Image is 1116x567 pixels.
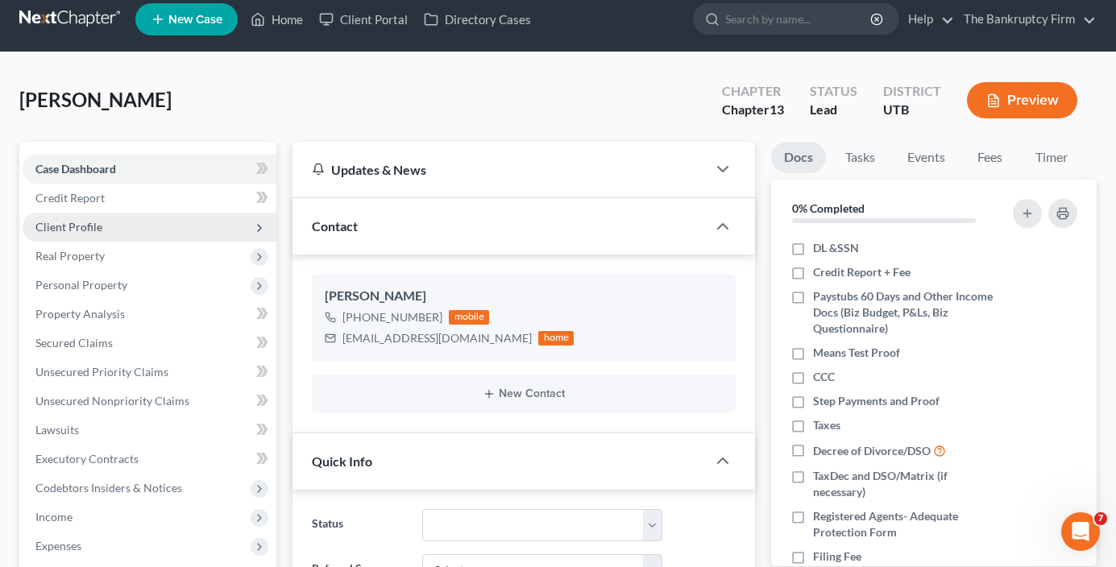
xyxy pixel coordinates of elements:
[311,5,416,34] a: Client Portal
[35,220,102,234] span: Client Profile
[243,5,311,34] a: Home
[35,191,105,205] span: Credit Report
[813,468,1002,500] span: TaxDec and DSO/Matrix (if necessary)
[325,287,723,306] div: [PERSON_NAME]
[965,142,1016,173] a: Fees
[23,184,276,213] a: Credit Report
[810,101,857,119] div: Lead
[35,510,73,524] span: Income
[813,548,861,565] span: Filing Fee
[813,240,859,256] span: DL &SSN
[23,155,276,184] a: Case Dashboard
[900,5,954,34] a: Help
[312,161,687,178] div: Updates & News
[35,249,105,263] span: Real Property
[722,82,784,101] div: Chapter
[813,443,931,459] span: Decree of Divorce/DSO
[23,329,276,358] a: Secured Claims
[23,445,276,474] a: Executory Contracts
[813,288,1002,337] span: Paystubs 60 Days and Other Income Docs (Biz Budget, P&Ls, Biz Questionnaire)
[416,5,539,34] a: Directory Cases
[35,307,125,321] span: Property Analysis
[19,88,172,111] span: [PERSON_NAME]
[325,387,723,400] button: New Contact
[168,14,222,26] span: New Case
[23,387,276,416] a: Unsecured Nonpriority Claims
[449,310,489,325] div: mobile
[538,331,574,346] div: home
[35,423,79,437] span: Lawsuits
[35,336,113,350] span: Secured Claims
[956,5,1096,34] a: The Bankruptcy Firm
[35,394,189,408] span: Unsecured Nonpriority Claims
[813,264,911,280] span: Credit Report + Fee
[725,4,873,34] input: Search by name...
[813,345,900,361] span: Means Test Proof
[722,101,784,119] div: Chapter
[304,509,413,541] label: Status
[23,358,276,387] a: Unsecured Priority Claims
[967,82,1077,118] button: Preview
[813,508,1002,540] span: Registered Agents- Adequate Protection Form
[35,365,168,379] span: Unsecured Priority Claims
[1094,512,1107,525] span: 7
[35,278,127,292] span: Personal Property
[813,393,940,409] span: Step Payments and Proof
[23,416,276,445] a: Lawsuits
[342,330,532,346] div: [EMAIL_ADDRESS][DOMAIN_NAME]
[883,101,941,119] div: UTB
[771,142,826,173] a: Docs
[342,310,442,324] span: [PHONE_NUMBER]
[894,142,958,173] a: Events
[1061,512,1100,551] iframe: Intercom live chat
[792,201,865,215] strong: 0% Completed
[810,82,857,101] div: Status
[770,101,784,117] span: 13
[35,452,139,466] span: Executory Contracts
[883,82,941,101] div: District
[23,300,276,329] a: Property Analysis
[813,369,835,385] span: CCC
[35,539,81,553] span: Expenses
[1023,142,1081,173] a: Timer
[832,142,888,173] a: Tasks
[312,453,372,469] span: Quick Info
[35,481,182,495] span: Codebtors Insiders & Notices
[312,218,358,234] span: Contact
[813,417,840,433] span: Taxes
[35,162,116,176] span: Case Dashboard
